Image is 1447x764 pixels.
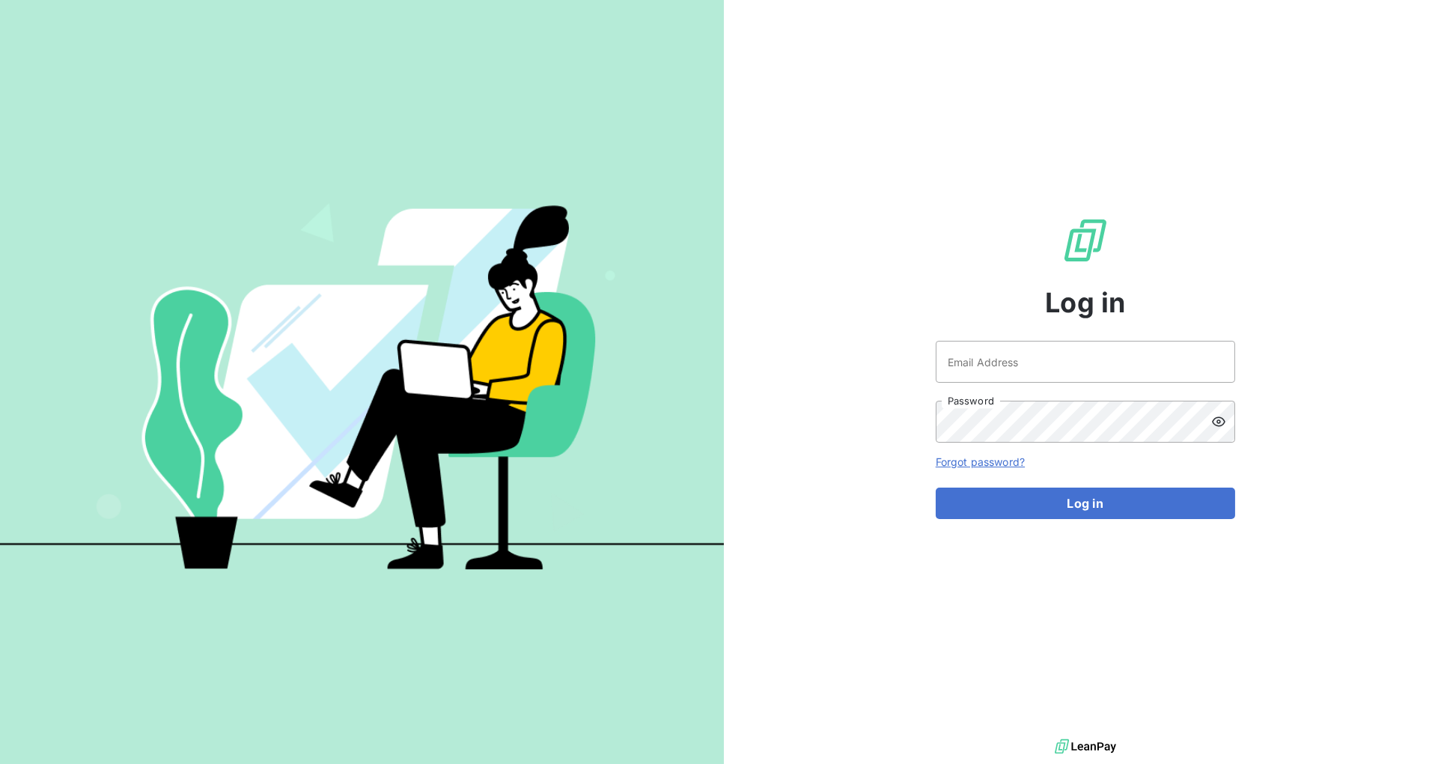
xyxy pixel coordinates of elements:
[936,488,1235,519] button: Log in
[936,455,1025,468] a: Forgot password?
[1045,282,1125,323] span: Log in
[936,341,1235,383] input: placeholder
[1061,216,1109,264] img: LeanPay Logo
[1055,736,1116,758] img: logo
